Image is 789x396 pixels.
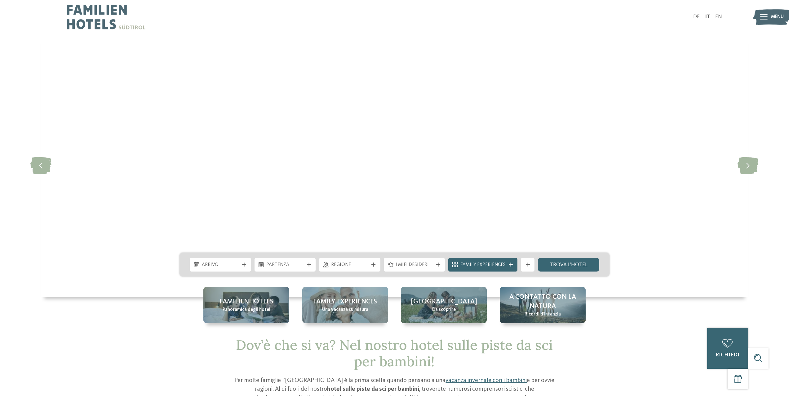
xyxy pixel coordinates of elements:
span: Dov’è che si va? Nel nostro hotel sulle piste da sci per bambini! [236,336,553,370]
span: Una vacanza su misura [322,307,368,313]
span: Family experiences [313,297,377,307]
span: Partenza [266,262,304,268]
a: EN [715,14,722,20]
span: Familienhotels [219,297,273,307]
a: Hotel sulle piste da sci per bambini: divertimento senza confini [GEOGRAPHIC_DATA] Da scoprire [401,287,487,323]
a: trova l’hotel [538,258,599,272]
a: IT [705,14,710,20]
a: Hotel sulle piste da sci per bambini: divertimento senza confini A contatto con la natura Ricordi... [500,287,586,323]
span: A contatto con la natura [507,292,579,311]
a: vacanza invernale con i bambini [445,377,527,384]
span: Ricordi d’infanzia [525,311,561,318]
img: Hotel sulle piste da sci per bambini: divertimento senza confini [41,34,748,297]
span: richiedi [716,352,739,358]
a: Hotel sulle piste da sci per bambini: divertimento senza confini Familienhotels Panoramica degli ... [203,287,289,323]
a: richiedi [707,328,748,369]
span: Regione [331,262,369,268]
strong: hotel sulle piste da sci per bambini [327,386,419,392]
span: [GEOGRAPHIC_DATA] [411,297,477,307]
span: I miei desideri [396,262,433,268]
a: Hotel sulle piste da sci per bambini: divertimento senza confini Family experiences Una vacanza s... [302,287,388,323]
span: Family Experiences [460,262,506,268]
span: Menu [771,14,784,20]
span: Panoramica degli hotel [223,307,270,313]
a: DE [693,14,700,20]
span: Arrivo [202,262,239,268]
span: Da scoprire [432,307,456,313]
